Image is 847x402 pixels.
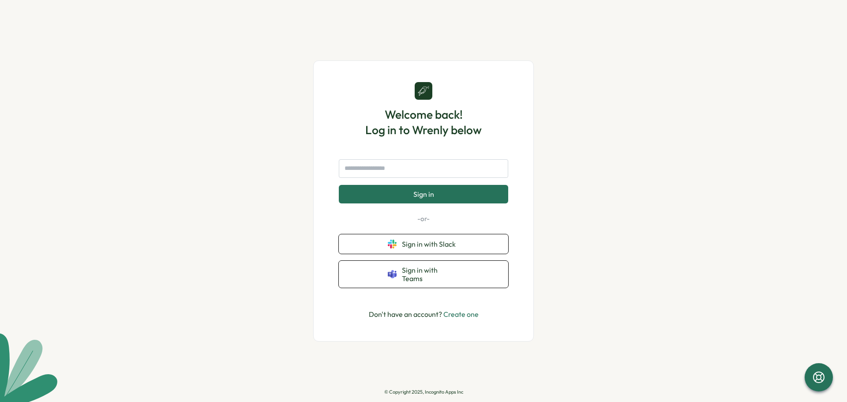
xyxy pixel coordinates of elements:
[365,107,482,138] h1: Welcome back! Log in to Wrenly below
[339,185,508,203] button: Sign in
[369,309,479,320] p: Don't have an account?
[339,261,508,288] button: Sign in with Teams
[402,266,459,282] span: Sign in with Teams
[339,214,508,224] p: -or-
[402,240,459,248] span: Sign in with Slack
[443,310,479,319] a: Create one
[384,389,463,395] p: © Copyright 2025, Incognito Apps Inc
[339,234,508,254] button: Sign in with Slack
[413,190,434,198] span: Sign in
